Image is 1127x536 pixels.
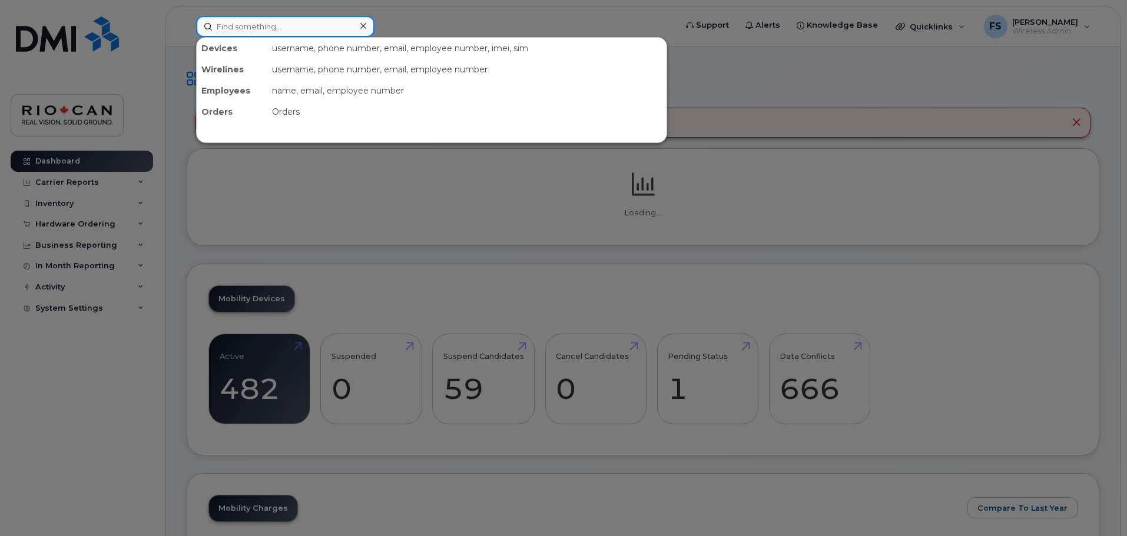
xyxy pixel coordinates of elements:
div: Wirelines [197,59,267,80]
div: username, phone number, email, employee number [267,59,667,80]
div: Employees [197,80,267,101]
div: Orders [267,101,667,122]
div: name, email, employee number [267,80,667,101]
div: username, phone number, email, employee number, imei, sim [267,38,667,59]
div: Devices [197,38,267,59]
div: Orders [197,101,267,122]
